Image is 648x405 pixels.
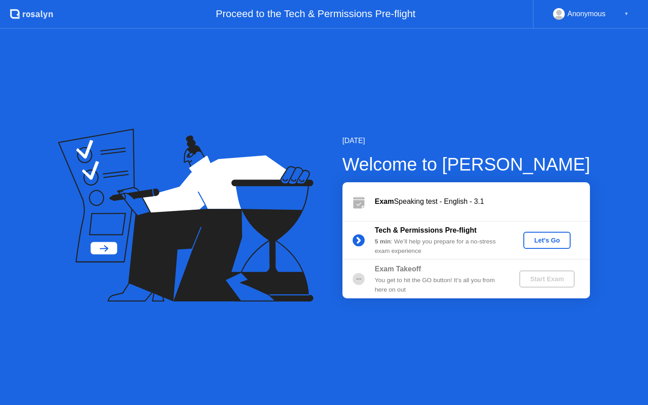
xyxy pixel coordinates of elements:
b: Tech & Permissions Pre-flight [375,226,477,234]
b: Exam Takeoff [375,265,421,273]
div: You get to hit the GO button! It’s all you from here on out [375,276,504,294]
div: ▼ [624,8,629,20]
button: Start Exam [519,270,575,288]
div: Let's Go [527,237,567,244]
div: Welcome to [PERSON_NAME] [342,151,590,178]
div: Anonymous [567,8,606,20]
button: Let's Go [523,232,571,249]
div: : We’ll help you prepare for a no-stress exam experience [375,237,504,256]
div: Speaking test - English - 3.1 [375,196,590,207]
b: 5 min [375,238,391,245]
b: Exam [375,198,394,205]
div: [DATE] [342,135,590,146]
div: Start Exam [523,275,571,283]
